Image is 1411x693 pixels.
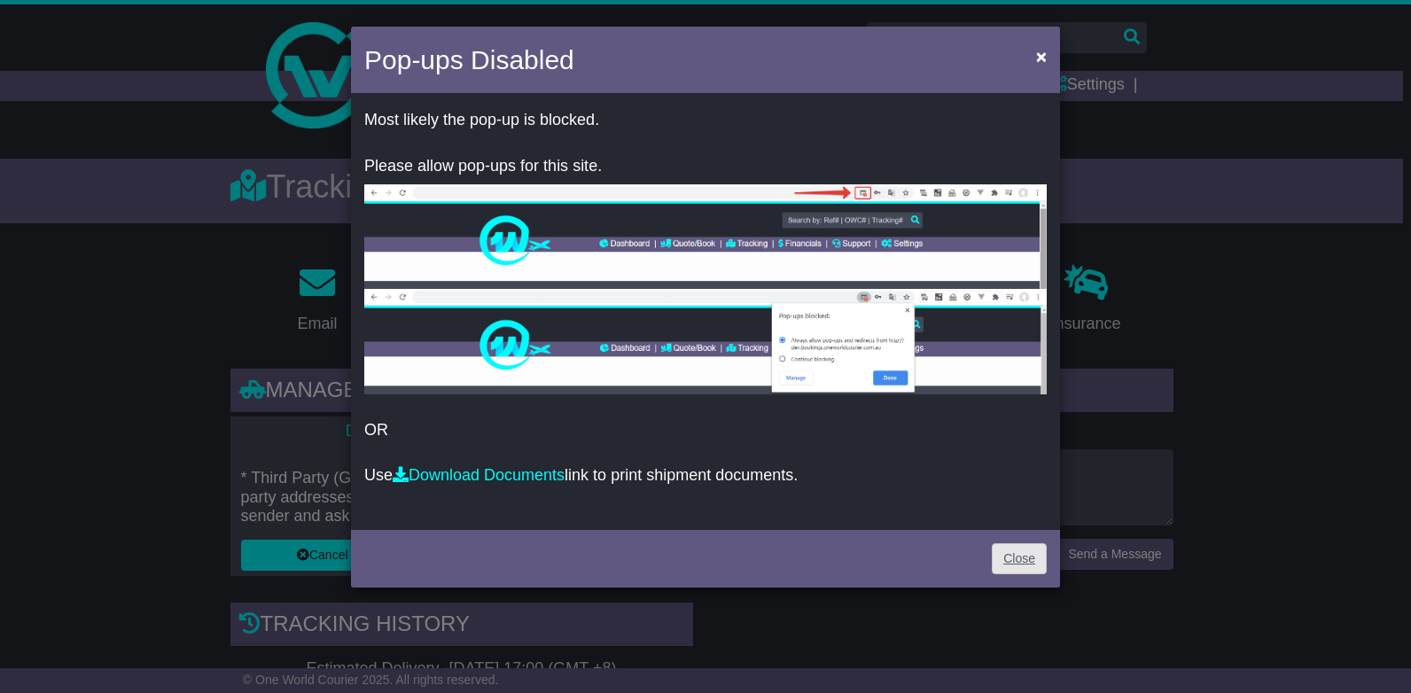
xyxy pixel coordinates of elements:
p: Most likely the pop-up is blocked. [364,111,1047,130]
a: Download Documents [393,466,565,484]
p: Use link to print shipment documents. [364,466,1047,486]
button: Close [1027,38,1056,74]
h4: Pop-ups Disabled [364,40,574,80]
p: Please allow pop-ups for this site. [364,157,1047,176]
img: allow-popup-1.png [364,184,1047,289]
a: Close [992,543,1047,574]
img: allow-popup-2.png [364,289,1047,394]
div: OR [351,97,1060,526]
span: × [1036,46,1047,66]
